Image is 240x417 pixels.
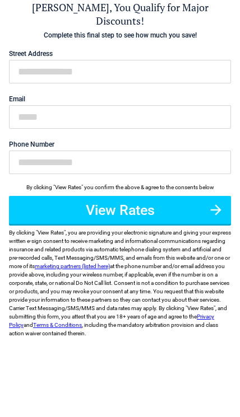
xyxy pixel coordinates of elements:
label: Email [9,96,231,102]
a: marketing partners (listed here) [35,263,110,269]
span: View Rates [38,229,64,236]
h4: Complete this final step to see how much you save! [9,31,231,40]
span: [PERSON_NAME] [32,1,109,14]
label: By clicking " ", you are providing your electronic signature and giving your express written e-si... [9,228,231,338]
a: Terms & Conditions [33,322,82,328]
button: View Rates [9,196,231,224]
label: Phone Number [9,141,231,148]
h2: , You Qualify for Major Discounts! [9,1,231,28]
label: Street Address [9,50,231,57]
div: By clicking "View Rates" you confirm the above & agree to the consents below [9,183,231,191]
